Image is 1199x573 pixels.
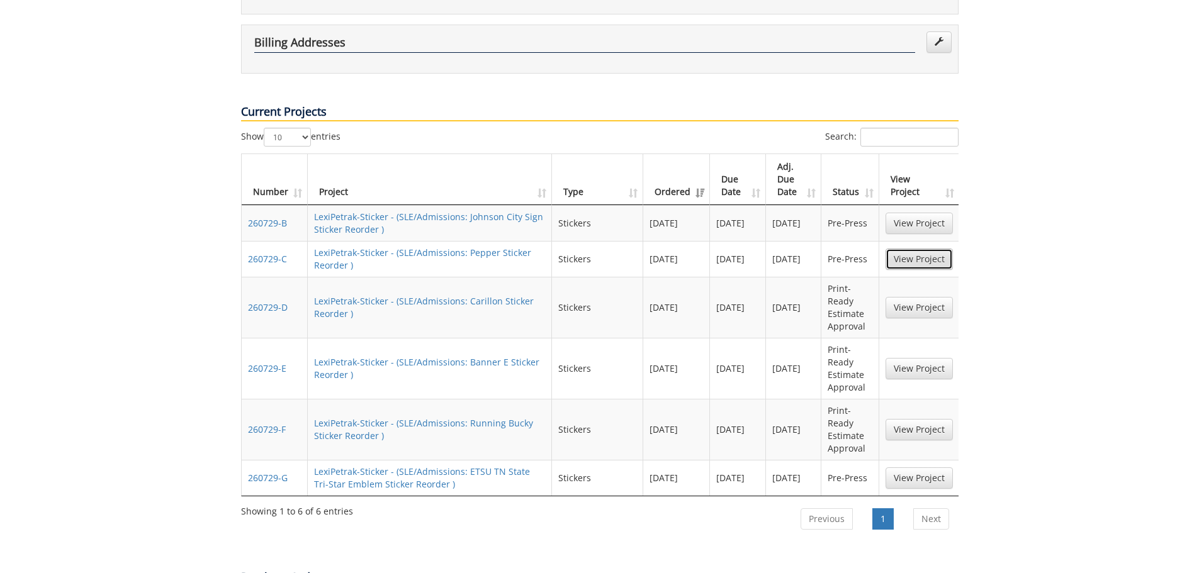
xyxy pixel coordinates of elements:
th: Project: activate to sort column ascending [308,154,553,205]
a: 260729-B [248,217,287,229]
td: [DATE] [643,277,710,338]
td: Print-Ready Estimate Approval [821,277,879,338]
td: Print-Ready Estimate Approval [821,399,879,460]
td: [DATE] [643,205,710,241]
td: [DATE] [710,399,766,460]
label: Search: [825,128,959,147]
a: View Project [886,248,953,270]
select: Showentries [264,128,311,147]
td: [DATE] [643,241,710,277]
td: Stickers [552,241,643,277]
td: [DATE] [766,241,822,277]
a: 260729-G [248,472,288,484]
a: View Project [886,213,953,234]
th: Type: activate to sort column ascending [552,154,643,205]
td: [DATE] [643,460,710,496]
td: [DATE] [766,460,822,496]
a: LexiPetrak-Sticker - (SLE/Admissions: Johnson City Sign Sticker Reorder ) [314,211,543,235]
td: Stickers [552,399,643,460]
a: View Project [886,297,953,318]
td: [DATE] [766,338,822,399]
td: [DATE] [643,338,710,399]
td: Pre-Press [821,460,879,496]
a: View Project [886,467,953,489]
th: Status: activate to sort column ascending [821,154,879,205]
th: Number: activate to sort column ascending [242,154,308,205]
a: View Project [886,419,953,440]
td: [DATE] [710,277,766,338]
a: LexiPetrak-Sticker - (SLE/Admissions: Running Bucky Sticker Reorder ) [314,417,533,442]
a: 1 [872,508,894,530]
td: [DATE] [710,241,766,277]
h4: Billing Addresses [254,36,915,53]
a: LexiPetrak-Sticker - (SLE/Admissions: Pepper Sticker Reorder ) [314,247,531,271]
a: 260729-E [248,362,286,374]
div: Showing 1 to 6 of 6 entries [241,500,353,518]
td: Stickers [552,338,643,399]
a: Next [913,508,949,530]
a: LexiPetrak-Sticker - (SLE/Admissions: ETSU TN State Tri-Star Emblem Sticker Reorder ) [314,465,530,490]
td: [DATE] [710,460,766,496]
th: Ordered: activate to sort column ascending [643,154,710,205]
td: Stickers [552,277,643,338]
td: Pre-Press [821,241,879,277]
a: 260729-F [248,423,286,435]
a: 260729-D [248,301,288,313]
a: Edit Addresses [926,31,952,53]
td: [DATE] [710,338,766,399]
input: Search: [860,128,959,147]
th: Adj. Due Date: activate to sort column ascending [766,154,822,205]
td: [DATE] [766,205,822,241]
td: Stickers [552,205,643,241]
td: [DATE] [710,205,766,241]
a: Previous [801,508,853,530]
th: Due Date: activate to sort column ascending [710,154,766,205]
a: View Project [886,358,953,379]
a: 260729-C [248,253,287,265]
td: [DATE] [766,399,822,460]
label: Show entries [241,128,341,147]
td: [DATE] [766,277,822,338]
th: View Project: activate to sort column ascending [879,154,959,205]
td: Print-Ready Estimate Approval [821,338,879,399]
td: [DATE] [643,399,710,460]
p: Current Projects [241,104,959,121]
a: LexiPetrak-Sticker - (SLE/Admissions: Banner E Sticker Reorder ) [314,356,539,381]
a: LexiPetrak-Sticker - (SLE/Admissions: Carillon Sticker Reorder ) [314,295,534,320]
td: Stickers [552,460,643,496]
td: Pre-Press [821,205,879,241]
